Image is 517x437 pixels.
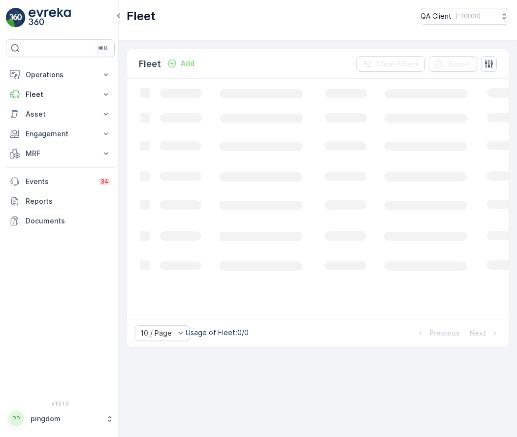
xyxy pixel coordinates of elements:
[26,177,93,187] p: Events
[415,327,461,339] button: Previous
[26,129,95,139] p: Engagement
[6,85,115,104] button: Fleet
[8,411,24,427] div: PP
[469,327,501,339] button: Next
[6,124,115,144] button: Engagement
[163,58,198,69] button: Add
[29,8,71,28] img: logo_light-DOdMpM7g.png
[376,59,419,69] p: Clear Filters
[26,196,111,206] p: Reports
[429,56,477,72] button: Export
[6,401,115,406] span: v 1.51.0
[98,44,108,52] p: ⌘B
[26,149,95,158] p: MRF
[420,11,452,21] p: QA Client
[26,109,95,119] p: Asset
[26,70,95,80] p: Operations
[6,191,115,211] a: Reports
[420,8,509,25] button: QA Client(+03:00)
[429,328,460,338] p: Previous
[100,178,109,186] p: 34
[449,59,471,69] p: Export
[455,12,481,20] p: ( +03:00 )
[26,216,111,226] p: Documents
[356,56,425,72] button: Clear Filters
[31,414,101,424] p: pingdom
[181,59,194,68] p: Add
[139,57,161,71] p: Fleet
[26,90,95,99] p: Fleet
[6,211,115,231] a: Documents
[6,144,115,163] button: MRF
[6,408,115,429] button: PPpingdom
[6,104,115,124] button: Asset
[6,8,26,28] img: logo
[127,8,156,24] p: Fleet
[470,328,486,338] p: Next
[6,65,115,85] button: Operations
[6,172,115,191] a: Events34
[186,328,249,338] p: Usage of Fleet : 0/0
